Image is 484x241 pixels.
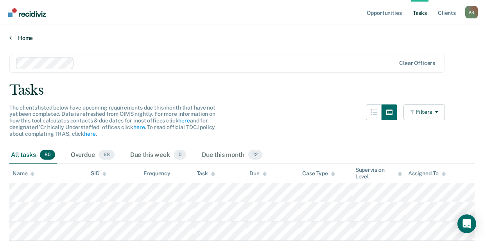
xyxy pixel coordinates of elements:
a: Home [9,34,475,41]
div: Supervision Level [355,167,402,180]
div: Assigned To [408,170,445,177]
button: Filters [403,104,445,120]
div: A R [465,6,478,18]
span: 80 [40,150,55,160]
a: here [133,124,145,130]
div: SID [91,170,107,177]
div: Task [197,170,215,177]
div: Due this week0 [129,147,188,164]
span: 0 [174,150,186,160]
a: here [178,117,190,124]
span: 12 [248,150,262,160]
button: Profile dropdown button [465,6,478,18]
span: The clients listed below have upcoming requirements due this month that have not yet been complet... [9,104,215,137]
div: Overdue68 [69,147,116,164]
a: here [84,131,95,137]
span: 68 [99,150,115,160]
img: Recidiviz [8,8,46,17]
div: Name [13,170,34,177]
div: Frequency [143,170,170,177]
div: Clear officers [399,60,435,67]
div: Due [249,170,267,177]
div: Open Intercom Messenger [457,214,476,233]
div: Tasks [9,82,475,98]
div: Due this month12 [200,147,264,164]
div: Case Type [302,170,335,177]
div: All tasks80 [9,147,57,164]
